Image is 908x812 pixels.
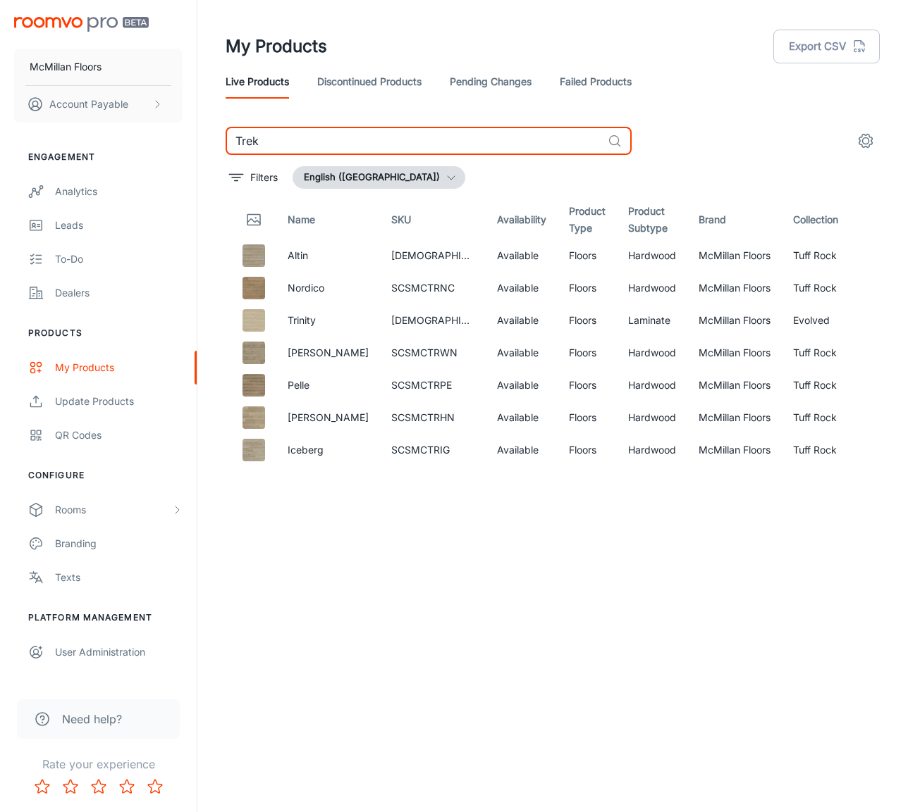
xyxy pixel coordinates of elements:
div: QR Codes [55,427,183,443]
div: Update Products [55,394,183,409]
td: Floors [558,401,617,434]
div: My Products [55,360,183,375]
td: Tuff Rock [782,401,855,434]
td: [DEMOGRAPHIC_DATA] [380,239,486,272]
td: Laminate [617,304,687,337]
div: Rooms [55,502,171,518]
td: Tuff Rock [782,239,855,272]
td: Available [486,369,558,401]
td: SCSMCTRIG [380,434,486,466]
div: To-do [55,251,183,267]
button: Account Payable [14,86,183,123]
td: SCSMCTRNC [380,272,486,304]
button: English ([GEOGRAPHIC_DATA]) [293,166,465,189]
button: McMillan Floors [14,49,183,85]
p: McMillan Floors [30,59,102,75]
td: Hardwood [617,337,687,369]
input: Search [226,127,602,155]
p: [PERSON_NAME] [288,345,369,361]
td: Available [486,272,558,304]
td: McMillan Floors [687,304,782,337]
td: Available [486,337,558,369]
p: Account Payable [49,96,128,112]
a: Failed Products [560,65,632,99]
td: Hardwood [617,369,687,401]
a: Discontinued Products [317,65,422,99]
div: Branding [55,536,183,551]
a: Pending Changes [450,65,532,99]
td: McMillan Floors [687,434,782,466]
p: Filters [250,170,278,185]
td: SCSMCTRHN [380,401,486,434]
td: Tuff Rock [782,337,855,369]
td: McMillan Floors [687,239,782,272]
td: Available [486,304,558,337]
td: Tuff Rock [782,434,855,466]
h1: My Products [226,34,327,59]
td: Tuff Rock [782,272,855,304]
td: Hardwood [617,434,687,466]
p: Trinity [288,313,369,328]
td: McMillan Floors [687,369,782,401]
div: Dealers [55,285,183,301]
th: Product Subtype [617,200,687,239]
span: Need help? [62,711,122,727]
td: Hardwood [617,239,687,272]
td: Floors [558,272,617,304]
button: Export CSV [773,30,880,63]
td: Tuff Rock [782,369,855,401]
button: Rate 5 star [141,773,169,801]
button: Rate 1 star [28,773,56,801]
p: Altin [288,248,369,263]
td: Available [486,401,558,434]
th: Collection [782,200,855,239]
p: Pelle [288,377,369,393]
button: Rate 2 star [56,773,85,801]
th: Name [276,200,380,239]
button: filter [226,166,281,189]
p: Rate your experience [11,756,185,773]
td: SCSMCTRPE [380,369,486,401]
p: Nordico [288,280,369,296]
td: SCSMCTRWN [380,337,486,369]
th: Brand [687,200,782,239]
td: Floors [558,304,617,337]
td: Floors [558,239,617,272]
button: Rate 4 star [113,773,141,801]
button: Rate 3 star [85,773,113,801]
a: Live Products [226,65,289,99]
td: Hardwood [617,272,687,304]
div: Analytics [55,184,183,199]
td: Hardwood [617,401,687,434]
button: settings [852,127,880,155]
td: McMillan Floors [687,401,782,434]
th: SKU [380,200,486,239]
th: Availability [486,200,558,239]
td: Available [486,239,558,272]
td: McMillan Floors [687,272,782,304]
td: McMillan Floors [687,337,782,369]
div: Leads [55,218,183,233]
td: Floors [558,337,617,369]
p: [PERSON_NAME] [288,410,369,425]
td: Available [486,434,558,466]
td: Evolved [782,304,855,337]
td: [DEMOGRAPHIC_DATA] [380,304,486,337]
td: Floors [558,369,617,401]
img: Roomvo PRO Beta [14,17,149,32]
svg: Thumbnail [245,211,262,228]
p: Iceberg [288,442,369,458]
th: Product Type [558,200,617,239]
div: Texts [55,570,183,585]
td: Floors [558,434,617,466]
div: User Administration [55,644,183,660]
